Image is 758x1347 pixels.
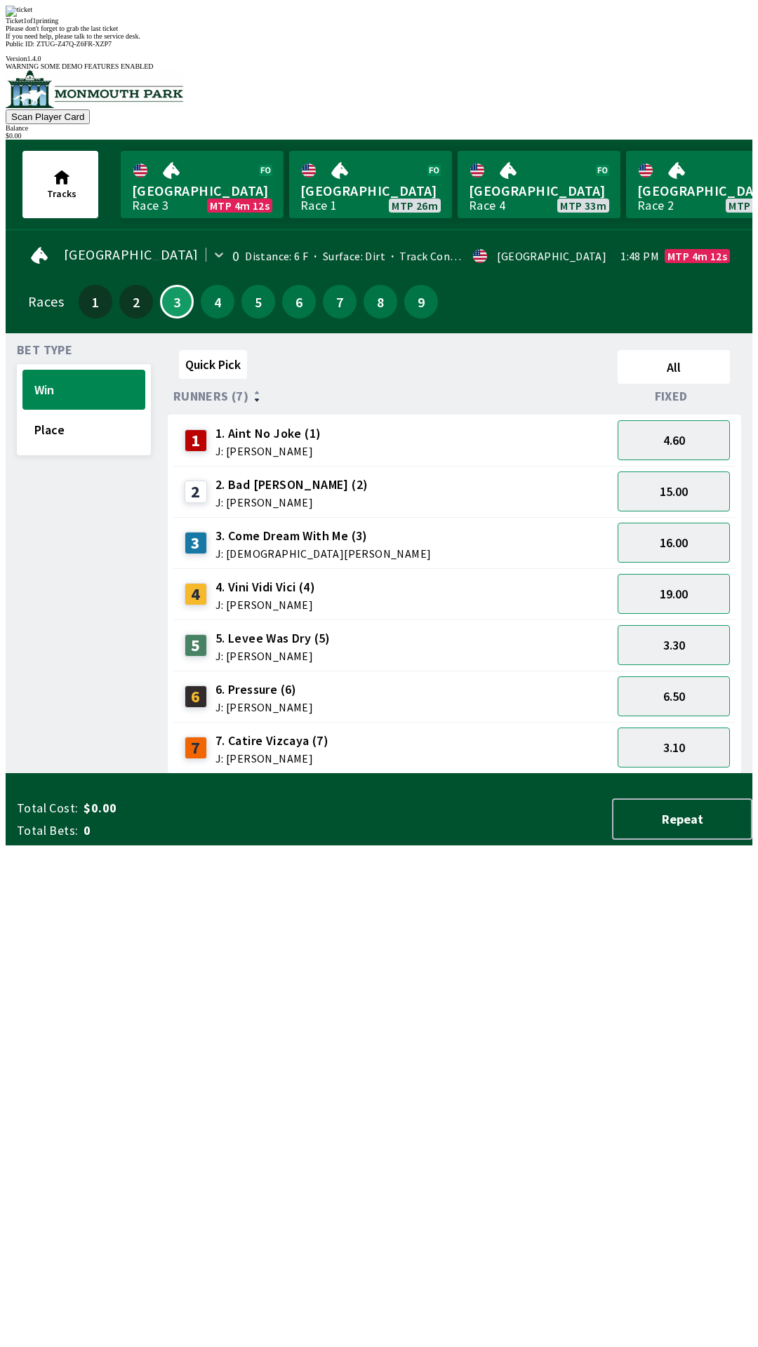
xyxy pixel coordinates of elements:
span: Surface: Dirt [308,249,385,263]
button: 1 [79,285,112,319]
img: ticket [6,6,32,17]
div: Fixed [612,389,736,403]
span: 7 [326,297,353,307]
button: 4 [201,285,234,319]
button: Place [22,410,145,450]
span: [GEOGRAPHIC_DATA] [64,249,199,260]
span: J: [PERSON_NAME] [215,650,331,662]
span: Total Cost: [17,800,78,817]
button: 3 [160,285,194,319]
div: Please don't forget to grab the last ticket [6,25,752,32]
a: [GEOGRAPHIC_DATA]Race 3MTP 4m 12s [121,151,284,218]
span: Distance: 6 F [245,249,308,263]
span: Win [34,382,133,398]
div: Public ID: [6,40,752,48]
span: [GEOGRAPHIC_DATA] [469,182,609,200]
span: 16.00 [660,535,688,551]
div: Runners (7) [173,389,612,403]
button: 15.00 [618,471,730,511]
button: 4.60 [618,420,730,460]
span: 15.00 [660,483,688,500]
span: [GEOGRAPHIC_DATA] [132,182,272,200]
div: Race 4 [469,200,505,211]
span: J: [PERSON_NAME] [215,497,368,508]
span: 3. Come Dream With Me (3) [215,527,432,545]
span: 19.00 [660,586,688,602]
span: ZTUG-Z47Q-Z6FR-XZP7 [36,40,112,48]
span: 5 [245,297,272,307]
div: 3 [185,532,207,554]
span: [GEOGRAPHIC_DATA] [300,182,441,200]
button: 6 [282,285,316,319]
button: Repeat [612,798,752,840]
button: All [618,350,730,384]
a: [GEOGRAPHIC_DATA]Race 1MTP 26m [289,151,452,218]
span: 5. Levee Was Dry (5) [215,629,331,648]
span: Quick Pick [185,356,241,373]
div: $ 0.00 [6,132,752,140]
span: All [624,359,724,375]
span: 7. Catire Vizcaya (7) [215,732,328,750]
span: Fixed [655,391,688,402]
div: Ticket 1 of 1 printing [6,17,752,25]
button: 2 [119,285,153,319]
div: 1 [185,429,207,452]
span: $0.00 [84,800,305,817]
span: 0 [84,822,305,839]
button: 19.00 [618,574,730,614]
a: [GEOGRAPHIC_DATA]Race 4MTP 33m [458,151,620,218]
button: Quick Pick [179,350,247,379]
button: Scan Player Card [6,109,90,124]
div: 4 [185,583,207,605]
span: 3.30 [663,637,685,653]
button: 3.30 [618,625,730,665]
button: 3.10 [618,728,730,768]
span: Place [34,422,133,438]
span: J: [PERSON_NAME] [215,753,328,764]
span: 9 [408,297,434,307]
div: Race 3 [132,200,168,211]
div: WARNING SOME DEMO FEATURES ENABLED [6,62,752,70]
span: 3.10 [663,739,685,756]
div: 7 [185,737,207,759]
span: J: [PERSON_NAME] [215,599,315,610]
span: 2. Bad [PERSON_NAME] (2) [215,476,368,494]
span: J: [PERSON_NAME] [215,702,313,713]
button: 16.00 [618,523,730,563]
button: 8 [364,285,397,319]
span: 1:48 PM [620,250,659,262]
img: venue logo [6,70,183,108]
span: 6. Pressure (6) [215,681,313,699]
div: Version 1.4.0 [6,55,752,62]
button: 5 [241,285,275,319]
span: J: [PERSON_NAME] [215,445,321,457]
div: 2 [185,481,207,503]
span: MTP 4m 12s [667,250,727,262]
span: J: [DEMOGRAPHIC_DATA][PERSON_NAME] [215,548,432,559]
span: 2 [123,297,149,307]
button: 6.50 [618,676,730,716]
span: 1. Aint No Joke (1) [215,424,321,443]
div: 0 [232,250,239,262]
span: MTP 33m [560,200,606,211]
button: Tracks [22,151,98,218]
span: Tracks [47,187,77,200]
div: Race 2 [637,200,674,211]
span: 6 [286,297,312,307]
div: Balance [6,124,752,132]
span: MTP 4m 12s [210,200,270,211]
button: 7 [323,285,357,319]
span: Runners (7) [173,391,248,402]
span: 4.60 [663,432,685,448]
div: 5 [185,634,207,657]
span: 3 [165,298,189,305]
button: Win [22,370,145,410]
span: MTP 26m [392,200,438,211]
span: Bet Type [17,344,72,356]
div: [GEOGRAPHIC_DATA] [497,250,606,262]
div: Races [28,296,64,307]
span: If you need help, please talk to the service desk. [6,32,140,40]
span: 4. Vini Vidi Vici (4) [215,578,315,596]
span: Repeat [625,811,740,827]
span: 6.50 [663,688,685,704]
